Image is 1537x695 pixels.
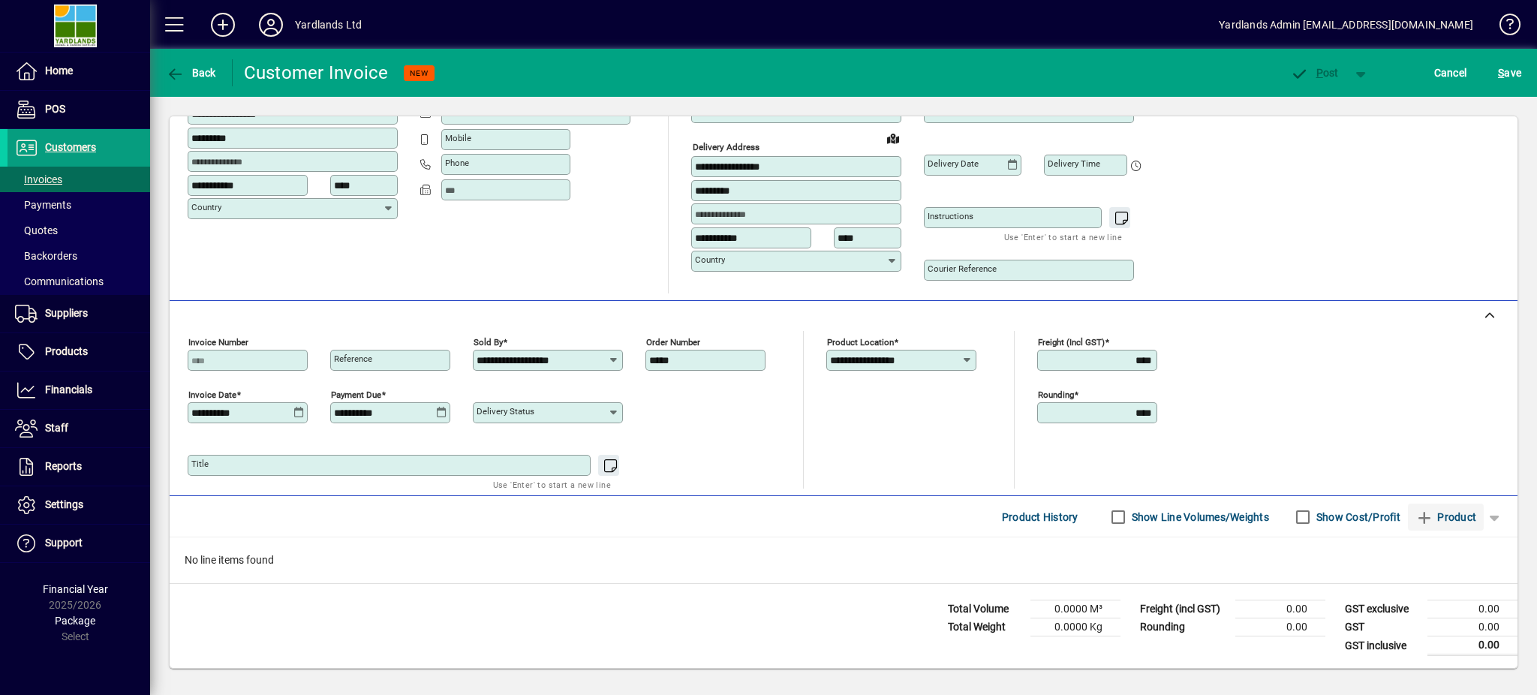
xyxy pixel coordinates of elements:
[1038,390,1074,400] mat-label: Rounding
[1316,67,1323,79] span: P
[8,486,150,524] a: Settings
[8,269,150,294] a: Communications
[1283,59,1346,86] button: Post
[45,345,88,357] span: Products
[8,372,150,409] a: Financials
[928,263,997,274] mat-label: Courier Reference
[45,65,73,77] span: Home
[940,600,1030,618] td: Total Volume
[1430,59,1471,86] button: Cancel
[1415,505,1476,529] span: Product
[1002,505,1078,529] span: Product History
[8,91,150,128] a: POS
[695,254,725,265] mat-label: Country
[199,11,247,38] button: Add
[8,410,150,447] a: Staff
[166,67,216,79] span: Back
[15,173,62,185] span: Invoices
[1498,67,1504,79] span: S
[55,615,95,627] span: Package
[8,448,150,486] a: Reports
[1434,61,1467,85] span: Cancel
[1337,618,1427,636] td: GST
[8,53,150,90] a: Home
[1427,636,1517,655] td: 0.00
[15,199,71,211] span: Payments
[170,537,1517,583] div: No line items found
[1494,59,1525,86] button: Save
[191,459,209,469] mat-label: Title
[162,59,220,86] button: Back
[1337,636,1427,655] td: GST inclusive
[8,167,150,192] a: Invoices
[1408,504,1484,531] button: Product
[1030,618,1120,636] td: 0.0000 Kg
[15,250,77,262] span: Backorders
[45,307,88,319] span: Suppliers
[1498,61,1521,85] span: ave
[43,583,108,595] span: Financial Year
[45,422,68,434] span: Staff
[45,141,96,153] span: Customers
[881,126,905,150] a: View on map
[188,390,236,400] mat-label: Invoice date
[188,337,248,347] mat-label: Invoice number
[445,158,469,168] mat-label: Phone
[1219,13,1473,37] div: Yardlands Admin [EMAIL_ADDRESS][DOMAIN_NAME]
[8,525,150,562] a: Support
[1235,600,1325,618] td: 0.00
[191,202,221,212] mat-label: Country
[996,504,1084,531] button: Product History
[1488,3,1518,52] a: Knowledge Base
[1030,600,1120,618] td: 0.0000 M³
[45,103,65,115] span: POS
[15,224,58,236] span: Quotes
[8,192,150,218] a: Payments
[928,158,979,169] mat-label: Delivery date
[493,476,611,493] mat-hint: Use 'Enter' to start a new line
[1129,510,1269,525] label: Show Line Volumes/Weights
[1132,600,1235,618] td: Freight (incl GST)
[15,275,104,287] span: Communications
[445,133,471,143] mat-label: Mobile
[827,337,894,347] mat-label: Product location
[8,295,150,332] a: Suppliers
[244,61,389,85] div: Customer Invoice
[45,498,83,510] span: Settings
[410,68,429,78] span: NEW
[1004,228,1122,245] mat-hint: Use 'Enter' to start a new line
[1038,337,1105,347] mat-label: Freight (incl GST)
[474,337,503,347] mat-label: Sold by
[1132,618,1235,636] td: Rounding
[1235,618,1325,636] td: 0.00
[45,384,92,396] span: Financials
[477,406,534,417] mat-label: Delivery status
[8,333,150,371] a: Products
[45,460,82,472] span: Reports
[247,11,295,38] button: Profile
[1427,618,1517,636] td: 0.00
[1048,158,1100,169] mat-label: Delivery time
[1313,510,1400,525] label: Show Cost/Profit
[150,59,233,86] app-page-header-button: Back
[45,537,83,549] span: Support
[331,390,381,400] mat-label: Payment due
[334,354,372,364] mat-label: Reference
[1427,600,1517,618] td: 0.00
[646,337,700,347] mat-label: Order number
[1337,600,1427,618] td: GST exclusive
[940,618,1030,636] td: Total Weight
[295,13,362,37] div: Yardlands Ltd
[8,218,150,243] a: Quotes
[928,211,973,221] mat-label: Instructions
[1290,67,1339,79] span: ost
[8,243,150,269] a: Backorders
